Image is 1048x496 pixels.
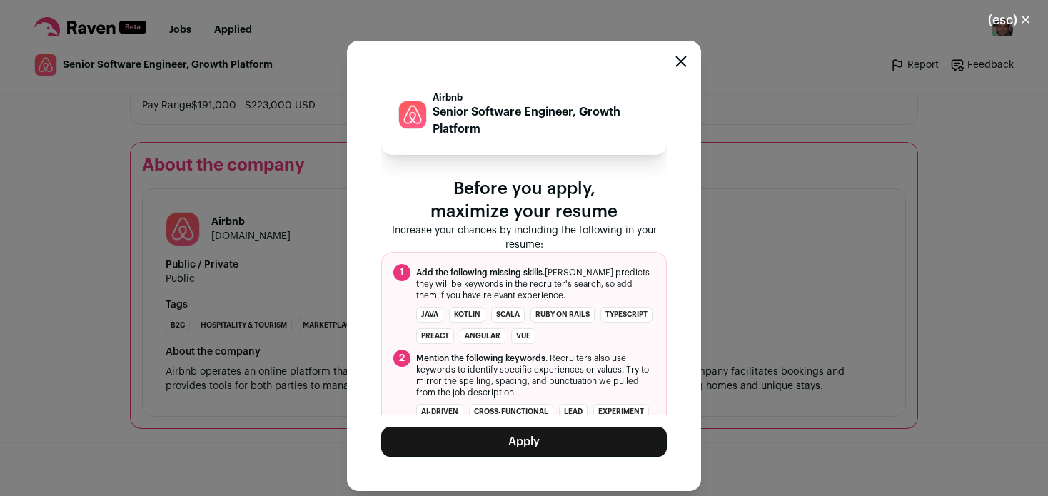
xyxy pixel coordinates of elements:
[675,56,687,67] button: Close modal
[393,264,410,281] span: 1
[971,4,1048,36] button: Close modal
[393,350,410,367] span: 2
[381,223,667,252] p: Increase your chances by including the following in your resume:
[416,268,545,277] span: Add the following missing skills.
[433,92,650,103] p: Airbnb
[600,307,653,323] li: TypeScript
[593,404,649,420] li: experiment
[416,404,463,420] li: AI-driven
[511,328,535,344] li: Vue
[381,427,667,457] button: Apply
[530,307,595,323] li: Ruby on Rails
[416,307,443,323] li: Java
[416,267,655,301] span: [PERSON_NAME] predicts they will be keywords in the recruiter's search, so add them if you have r...
[381,178,667,223] p: Before you apply, maximize your resume
[559,404,588,420] li: lead
[469,404,553,420] li: cross-functional
[416,353,655,398] span: . Recruiters also use keywords to identify specific experiences or values. Try to mirror the spel...
[491,307,525,323] li: Scala
[433,103,650,138] p: Senior Software Engineer, Growth Platform
[416,328,454,344] li: Preact
[460,328,505,344] li: Angular
[449,307,485,323] li: Kotlin
[416,354,545,363] span: Mention the following keywords
[399,101,426,128] img: 7ce577d4c60d86e6b0596865b4382bfa94f83f1f30dc48cf96374cf203c6e0db.jpg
